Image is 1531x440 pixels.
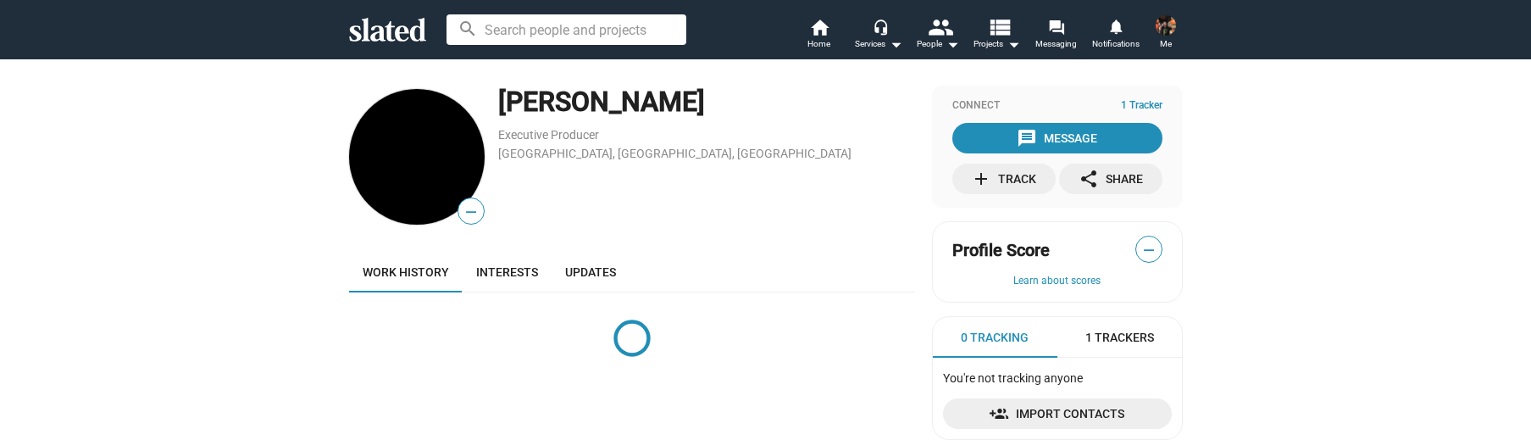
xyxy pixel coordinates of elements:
div: Message [1017,123,1097,153]
mat-icon: forum [1048,19,1064,35]
span: Import Contacts [957,398,1158,429]
span: Me [1160,34,1172,54]
mat-icon: notifications [1107,18,1123,34]
button: Projects [968,17,1027,54]
mat-icon: arrow_drop_down [1003,34,1023,54]
img: Victor L Davson [349,89,485,225]
span: — [458,201,484,223]
mat-icon: arrow_drop_down [942,34,962,54]
span: Home [807,34,830,54]
a: Executive Producer [498,128,599,142]
div: Share [1079,164,1143,194]
a: Updates [552,252,630,292]
button: Track [952,164,1056,194]
input: Search people and projects [447,14,686,45]
span: 0 Tracking [961,330,1029,346]
div: Track [971,164,1036,194]
span: 1 Tracker [1121,99,1162,113]
mat-icon: arrow_drop_down [885,34,906,54]
a: [GEOGRAPHIC_DATA], [GEOGRAPHIC_DATA], [GEOGRAPHIC_DATA] [498,147,851,160]
div: Services [855,34,902,54]
span: 1 Trackers [1085,330,1154,346]
mat-icon: home [809,17,829,37]
button: Message [952,123,1162,153]
a: Interests [463,252,552,292]
span: Work history [363,265,449,279]
button: People [908,17,968,54]
button: Learn about scores [952,275,1162,288]
div: Connect [952,99,1162,113]
span: Messaging [1035,34,1077,54]
mat-icon: headset_mic [873,19,888,34]
div: People [917,34,959,54]
span: You're not tracking anyone [943,371,1083,385]
a: Import Contacts [943,398,1172,429]
button: Services [849,17,908,54]
a: Messaging [1027,17,1086,54]
mat-icon: view_list [986,14,1011,39]
span: Profile Score [952,239,1050,262]
span: — [1136,239,1162,261]
div: [PERSON_NAME] [498,84,915,120]
span: Projects [974,34,1020,54]
span: Updates [565,265,616,279]
span: Notifications [1092,34,1140,54]
mat-icon: add [971,169,991,189]
a: Work history [349,252,463,292]
mat-icon: message [1017,128,1037,148]
a: Home [790,17,849,54]
a: Notifications [1086,17,1145,54]
button: Travis SeppalaMe [1145,12,1186,56]
span: Interests [476,265,538,279]
mat-icon: share [1079,169,1099,189]
img: Travis Seppala [1156,15,1176,36]
mat-icon: people [927,14,951,39]
button: Share [1059,164,1162,194]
